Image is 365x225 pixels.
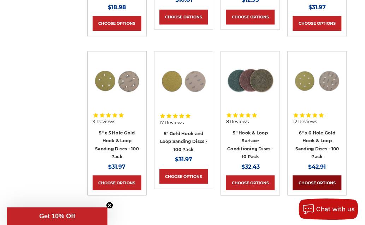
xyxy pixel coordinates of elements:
span: 8 Reviews [226,119,248,124]
span: $18.98 [108,4,126,11]
span: 17 Reviews [159,120,184,125]
a: Choose Options [293,175,341,190]
span: $32.43 [241,163,259,170]
img: 6 inch 6 hole hook and loop sanding disc [293,56,341,105]
a: 5" x 5 Hole Gold Hook & Loop Sanding Discs - 100 Pack [95,130,139,159]
a: Choose Options [226,175,275,190]
img: 5 inch 5 hole hook and loop sanding disc [93,56,141,105]
a: Choose Options [226,10,275,24]
a: Choose Options [93,16,141,31]
span: $31.97 [308,4,326,11]
a: Choose Options [293,16,341,31]
a: 5" Hook & Loop Surface Conditioning Discs - 10 Pack [227,130,273,159]
span: $42.91 [308,163,326,170]
a: Choose Options [93,175,141,190]
a: Choose Options [159,10,208,24]
img: gold hook & loop sanding disc stack [159,56,208,105]
button: Close teaser [106,202,113,209]
span: Get 10% Off [39,213,75,220]
span: $31.97 [108,163,125,170]
span: Chat with us [316,206,354,213]
div: Get 10% OffClose teaser [7,207,107,225]
a: Choose Options [159,169,208,184]
span: $31.97 [175,156,192,162]
button: Chat with us [299,198,358,220]
a: 5" Gold Hook and Loop Sanding Discs - 100 Pack [160,131,207,152]
span: 9 Reviews [93,119,115,124]
a: 6" x 6 Hole Gold Hook & Loop Sanding Discs - 100 Pack [295,130,339,159]
span: 12 Reviews [293,119,317,124]
img: 5 inch surface conditioning discs [226,56,275,105]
